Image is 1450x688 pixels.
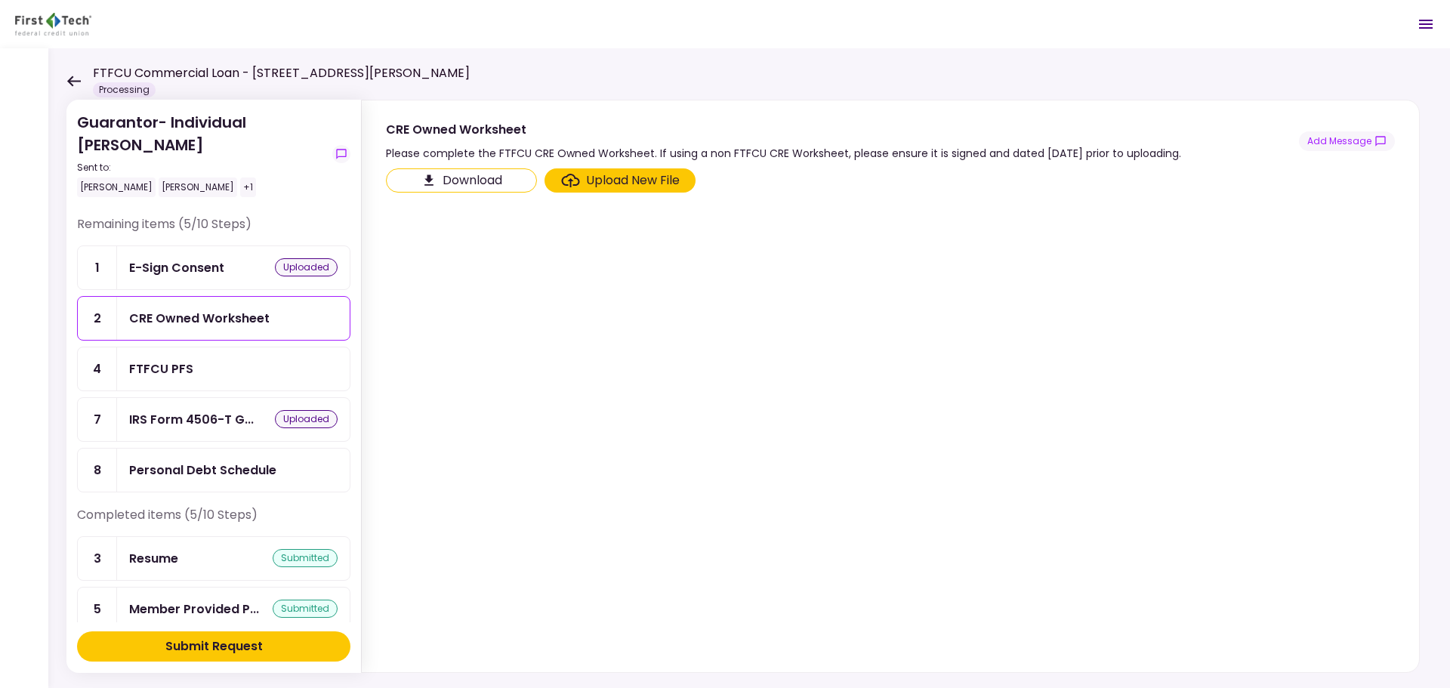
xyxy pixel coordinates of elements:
[77,448,350,492] a: 8Personal Debt Schedule
[15,13,91,35] img: Partner icon
[273,600,338,618] div: submitted
[275,258,338,276] div: uploaded
[1408,6,1444,42] button: Open menu
[159,177,237,197] div: [PERSON_NAME]
[129,309,270,328] div: CRE Owned Worksheet
[77,506,350,536] div: Completed items (5/10 Steps)
[78,537,117,580] div: 3
[78,398,117,441] div: 7
[129,600,259,619] div: Member Provided PFS
[1299,131,1395,151] button: show-messages
[78,246,117,289] div: 1
[77,177,156,197] div: [PERSON_NAME]
[77,536,350,581] a: 3Resumesubmitted
[386,144,1181,162] div: Please complete the FTFCU CRE Owned Worksheet. If using a non FTFCU CRE Worksheet, please ensure ...
[273,549,338,567] div: submitted
[77,587,350,631] a: 5Member Provided PFSsubmitted
[77,296,350,341] a: 2CRE Owned Worksheet
[77,347,350,391] a: 4FTFCU PFS
[77,245,350,290] a: 1E-Sign Consentuploaded
[78,347,117,390] div: 4
[129,461,276,480] div: Personal Debt Schedule
[361,100,1420,673] div: CRE Owned WorksheetPlease complete the FTFCU CRE Owned Worksheet. If using a non FTFCU CRE Worksh...
[129,410,254,429] div: IRS Form 4506-T Guarantor
[129,258,224,277] div: E-Sign Consent
[77,215,350,245] div: Remaining items (5/10 Steps)
[332,145,350,163] button: show-messages
[386,120,1181,139] div: CRE Owned Worksheet
[545,168,696,193] span: Click here to upload the required document
[78,449,117,492] div: 8
[78,588,117,631] div: 5
[77,161,326,174] div: Sent to:
[93,82,156,97] div: Processing
[129,549,178,568] div: Resume
[77,111,326,197] div: Guarantor- Individual [PERSON_NAME]
[240,177,256,197] div: +1
[78,297,117,340] div: 2
[129,359,193,378] div: FTFCU PFS
[165,637,263,656] div: Submit Request
[77,631,350,662] button: Submit Request
[586,171,680,190] div: Upload New File
[77,397,350,442] a: 7IRS Form 4506-T Guarantoruploaded
[93,64,470,82] h1: FTFCU Commercial Loan - [STREET_ADDRESS][PERSON_NAME]
[275,410,338,428] div: uploaded
[386,168,537,193] button: Click here to download the document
